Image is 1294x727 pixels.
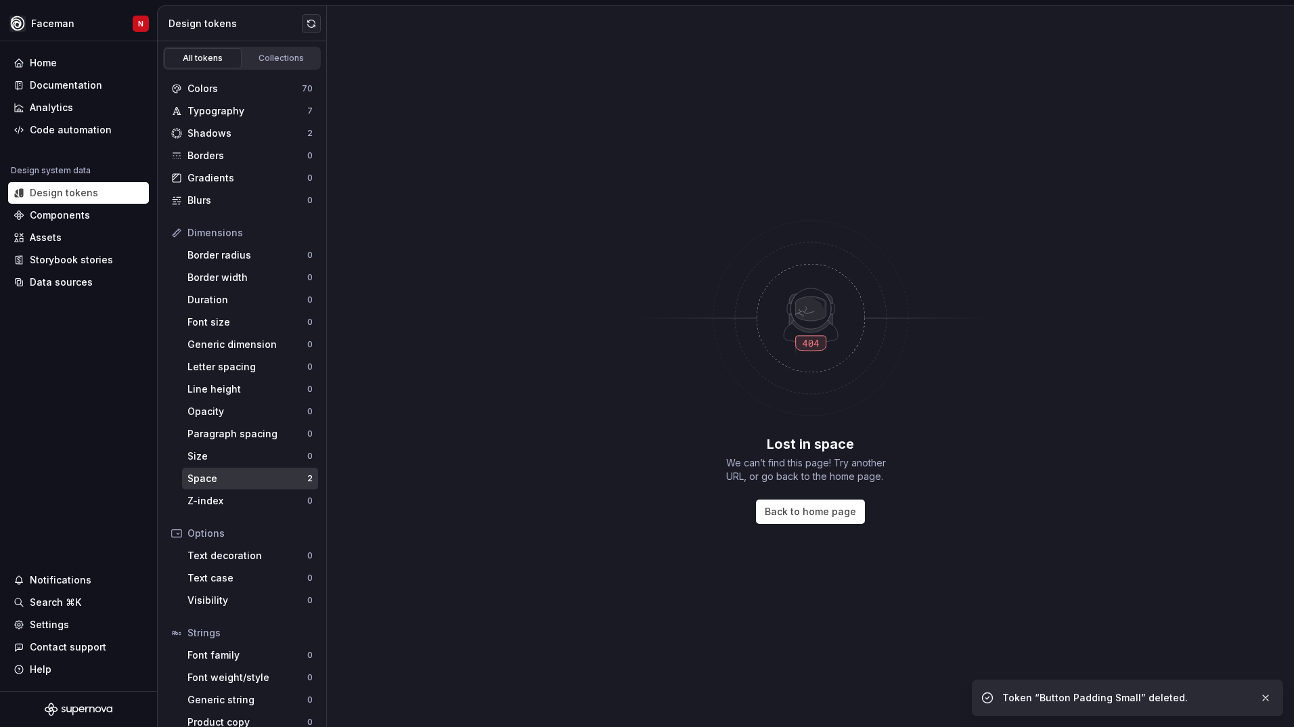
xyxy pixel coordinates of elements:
a: Back to home page [756,500,865,524]
button: Notifications [8,569,149,591]
div: Help [30,663,51,676]
a: Paragraph spacing0 [182,423,318,445]
div: 0 [307,672,313,683]
div: Collections [248,53,315,64]
div: 2 [307,473,313,484]
p: Lost in space [767,435,854,454]
div: Generic dimension [187,338,307,351]
div: Z-index [187,494,307,508]
div: Border radius [187,248,307,262]
div: 0 [307,150,313,161]
div: Code automation [30,123,112,137]
a: Visibility0 [182,590,318,611]
div: Paragraph spacing [187,427,307,441]
div: Contact support [30,640,106,654]
div: Visibility [187,594,307,607]
div: Design system data [11,165,91,176]
div: All tokens [169,53,237,64]
button: Help [8,659,149,680]
a: Letter spacing0 [182,356,318,378]
div: 0 [307,650,313,661]
a: Border width0 [182,267,318,288]
a: Code automation [8,119,149,141]
a: Assets [8,227,149,248]
a: Components [8,204,149,226]
div: 0 [307,495,313,506]
div: Home [30,56,57,70]
div: 0 [307,272,313,283]
a: Storybook stories [8,249,149,271]
a: Analytics [8,97,149,118]
a: Borders0 [166,145,318,167]
div: Font family [187,648,307,662]
div: Letter spacing [187,360,307,374]
div: Analytics [30,101,73,114]
div: 0 [307,361,313,372]
div: Opacity [187,405,307,418]
div: 0 [307,428,313,439]
div: Font size [187,315,307,329]
a: Opacity0 [182,401,318,422]
div: 0 [307,173,313,183]
div: 0 [307,695,313,705]
div: 0 [307,195,313,206]
div: 0 [307,451,313,462]
a: Text case0 [182,567,318,589]
div: 7 [307,106,313,116]
button: Search ⌘K [8,592,149,613]
a: Space2 [182,468,318,489]
button: Contact support [8,636,149,658]
a: Typography7 [166,100,318,122]
div: Assets [30,231,62,244]
div: 2 [307,128,313,139]
div: Borders [187,149,307,162]
div: 0 [307,250,313,261]
div: Typography [187,104,307,118]
a: Generic dimension0 [182,334,318,355]
a: Font weight/style0 [182,667,318,688]
a: Z-index0 [182,490,318,512]
a: Font family0 [182,644,318,666]
button: FacemanN [3,9,154,38]
div: Gradients [187,171,307,185]
div: Strings [187,626,313,640]
div: Border width [187,271,307,284]
a: Supernova Logo [45,703,112,716]
div: Generic string [187,693,307,707]
div: Notifications [30,573,91,587]
div: 0 [307,550,313,561]
div: Design tokens [30,186,98,200]
a: Border radius0 [182,244,318,266]
div: 0 [307,339,313,350]
div: 0 [307,573,313,583]
a: Font size0 [182,311,318,333]
a: Generic string0 [182,689,318,711]
a: Line height0 [182,378,318,400]
div: Search ⌘K [30,596,81,609]
div: Duration [187,293,307,307]
div: 0 [307,406,313,417]
div: Settings [30,618,69,632]
span: We can’t find this page! Try another URL, or go back to the home page. [726,456,895,483]
span: Back to home page [765,505,856,519]
div: Faceman [31,17,74,30]
a: Size0 [182,445,318,467]
a: Documentation [8,74,149,96]
div: 70 [302,83,313,94]
div: Line height [187,382,307,396]
div: N [138,18,143,29]
a: Home [8,52,149,74]
div: Colors [187,82,302,95]
div: Shadows [187,127,307,140]
a: Data sources [8,271,149,293]
div: 0 [307,595,313,606]
div: Data sources [30,276,93,289]
div: Text decoration [187,549,307,563]
div: Font weight/style [187,671,307,684]
div: 0 [307,294,313,305]
div: Token “Button Padding Small” deleted. [1002,691,1249,705]
div: Dimensions [187,226,313,240]
div: Components [30,208,90,222]
div: Space [187,472,307,485]
div: 0 [307,384,313,395]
